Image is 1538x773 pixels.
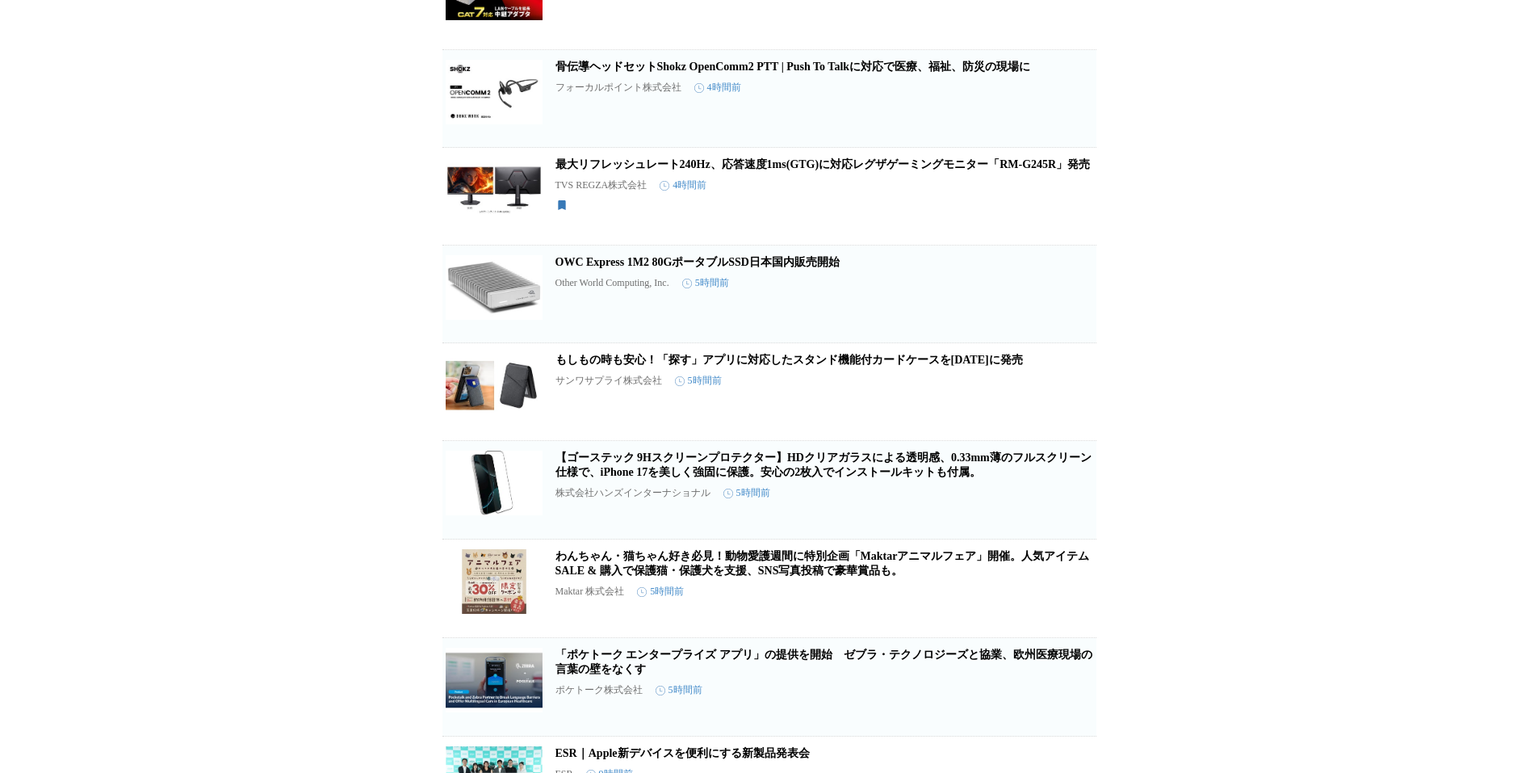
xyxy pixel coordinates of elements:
[446,255,543,320] img: OWC Express 1M2 80GポータブルSSD日本国内販売開始
[446,158,543,222] img: 最大リフレッシュレート240Hz、応答速度1ms(GTG)に対応レグザゲーミングモニター「RM-G245R」発売
[555,649,1092,675] a: 「ポケトーク エンタープライズ アプリ」の提供を開始 ゼブラ・テクノロジーズと協業、欧州医療現場の言葉の壁をなくす
[656,683,702,697] time: 5時間前
[446,60,543,124] img: 骨伝導ヘッドセットShokz OpenComm2 PTT | Push To Talkに対応で医療、福祉、防災の現場に
[555,374,662,388] p: サンワサプライ株式会社
[682,276,729,290] time: 5時間前
[555,158,1091,170] a: 最大リフレッシュレート240Hz、応答速度1ms(GTG)に対応レグザゲーミングモニター「RM-G245R」発売
[555,486,710,500] p: 株式会社ハンズインターナショナル
[555,354,1023,366] a: もしもの時も安心！「探す」アプリに対応したスタンド機能付カードケースを[DATE]に発売
[555,277,669,289] p: Other World Computing, Inc.
[555,81,681,95] p: フォーカルポイント株式会社
[660,179,706,192] time: 4時間前
[555,747,810,759] a: ESR｜Apple新デバイスを便利にする新製品発表会
[446,549,543,614] img: わんちゃん・猫ちゃん好き必見！動物愛護週間に特別企画「Maktarアニマルフェア」開催。人気アイテムSALE & 購入で保護猫・保護犬を支援、SNS写真投稿で豪華賞品も。
[555,61,1031,73] a: 骨伝導ヘッドセットShokz OpenComm2 PTT | Push To Talkに対応で医療、福祉、防災の現場に
[555,683,643,697] p: ポケトーク株式会社
[446,353,543,418] img: もしもの時も安心！「探す」アプリに対応したスタンド機能付カードケースを9月16日に発売
[555,199,568,212] svg: 保存済み
[446,451,543,515] img: 【ゴーステック 9Hスクリーンプロテクター】HDクリアガラスによる透明感、0.33mm薄のフルスクリーン仕様で、iPhone 17を美しく強固に保護。安心の2枚入でインストールキットも付属。
[555,256,840,268] a: OWC Express 1M2 80GポータブルSSD日本国内販売開始
[694,81,741,95] time: 4時間前
[637,585,684,599] time: 5時間前
[555,452,1092,478] a: 【ゴーステック 9Hスクリーンプロテクター】HDクリアガラスによる透明感、0.33mm薄のフルスクリーン仕様で、iPhone 17を美しく強固に保護。安心の2枚入でインストールキットも付属。
[555,179,647,192] p: TVS REGZA株式会社
[555,585,625,599] p: Maktar 株式会社
[675,374,722,388] time: 5時間前
[723,486,770,500] time: 5時間前
[446,648,543,712] img: 「ポケトーク エンタープライズ アプリ」の提供を開始 ゼブラ・テクノロジーズと協業、欧州医療現場の言葉の壁をなくす
[555,550,1090,577] a: わんちゃん・猫ちゃん好き必見！動物愛護週間に特別企画「Maktarアニマルフェア」開催。人気アイテムSALE & 購入で保護猫・保護犬を支援、SNS写真投稿で豪華賞品も。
